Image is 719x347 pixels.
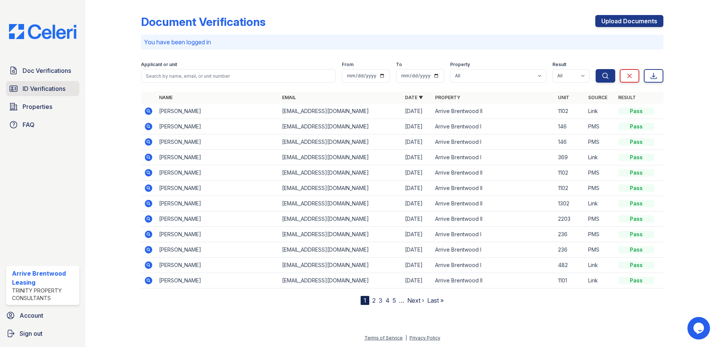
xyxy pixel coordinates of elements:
div: | [405,335,407,341]
a: 4 [385,297,390,304]
td: Arrive Brentwood II [432,104,555,119]
td: 1102 [555,104,585,119]
a: 3 [379,297,382,304]
td: [EMAIL_ADDRESS][DOMAIN_NAME] [279,211,402,227]
td: [DATE] [402,181,432,196]
div: Pass [618,215,654,223]
td: Arrive Brentwood I [432,242,555,258]
a: ID Verifications [6,81,79,96]
td: 1102 [555,181,585,196]
a: Account [3,308,82,323]
a: 5 [393,297,396,304]
a: 2 [372,297,376,304]
td: [EMAIL_ADDRESS][DOMAIN_NAME] [279,273,402,288]
span: Properties [23,102,52,111]
td: Arrive Brentwood II [432,196,555,211]
div: Pass [618,107,654,115]
td: [EMAIL_ADDRESS][DOMAIN_NAME] [279,104,402,119]
span: ID Verifications [23,84,65,93]
td: 236 [555,227,585,242]
a: Email [282,95,296,100]
td: Arrive Brentwood I [432,134,555,150]
a: Last » [427,297,444,304]
div: Pass [618,277,654,284]
td: [DATE] [402,150,432,165]
div: Pass [618,138,654,146]
td: [DATE] [402,119,432,134]
td: Arrive Brentwood I [432,258,555,273]
td: [EMAIL_ADDRESS][DOMAIN_NAME] [279,119,402,134]
td: [DATE] [402,134,432,150]
label: From [342,62,353,68]
td: [EMAIL_ADDRESS][DOMAIN_NAME] [279,258,402,273]
td: 369 [555,150,585,165]
div: Pass [618,231,654,238]
td: [EMAIL_ADDRESS][DOMAIN_NAME] [279,242,402,258]
span: … [399,296,404,305]
td: [EMAIL_ADDRESS][DOMAIN_NAME] [279,134,402,150]
td: [PERSON_NAME] [156,258,279,273]
a: Properties [6,99,79,114]
div: Pass [618,261,654,269]
td: 1302 [555,196,585,211]
span: Account [20,311,43,320]
div: Arrive Brentwood Leasing [12,269,76,287]
td: [EMAIL_ADDRESS][DOMAIN_NAME] [279,196,402,211]
div: Pass [618,154,654,161]
td: 1102 [555,165,585,181]
td: [DATE] [402,273,432,288]
span: Doc Verifications [23,66,71,75]
td: [EMAIL_ADDRESS][DOMAIN_NAME] [279,181,402,196]
label: Applicant or unit [141,62,177,68]
td: Link [585,196,615,211]
a: Sign out [3,326,82,341]
td: PMS [585,211,615,227]
td: [DATE] [402,165,432,181]
td: [DATE] [402,104,432,119]
span: FAQ [23,120,35,129]
td: [PERSON_NAME] [156,242,279,258]
td: [PERSON_NAME] [156,119,279,134]
td: [PERSON_NAME] [156,150,279,165]
td: 146 [555,119,585,134]
td: [PERSON_NAME] [156,211,279,227]
span: Sign out [20,329,42,338]
iframe: chat widget [687,317,711,339]
a: Next › [407,297,424,304]
td: Link [585,150,615,165]
td: PMS [585,134,615,150]
td: [DATE] [402,196,432,211]
td: Arrive Brentwood II [432,273,555,288]
td: PMS [585,242,615,258]
a: Date ▼ [405,95,423,100]
div: Document Verifications [141,15,265,29]
a: Source [588,95,607,100]
td: [PERSON_NAME] [156,104,279,119]
td: PMS [585,165,615,181]
td: Arrive Brentwood I [432,227,555,242]
p: You have been logged in [144,38,660,47]
td: [PERSON_NAME] [156,196,279,211]
td: PMS [585,227,615,242]
div: Pass [618,123,654,130]
td: PMS [585,181,615,196]
a: Privacy Policy [410,335,440,341]
td: Arrive Brentwood I [432,150,555,165]
td: 1101 [555,273,585,288]
td: [PERSON_NAME] [156,165,279,181]
td: Link [585,273,615,288]
td: 236 [555,242,585,258]
td: 146 [555,134,585,150]
td: [PERSON_NAME] [156,134,279,150]
a: Upload Documents [595,15,663,27]
td: 482 [555,258,585,273]
label: Result [552,62,566,68]
td: [DATE] [402,227,432,242]
td: Arrive Brentwood II [432,165,555,181]
div: Pass [618,246,654,253]
a: FAQ [6,117,79,132]
td: Link [585,258,615,273]
a: Doc Verifications [6,63,79,78]
td: Link [585,104,615,119]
